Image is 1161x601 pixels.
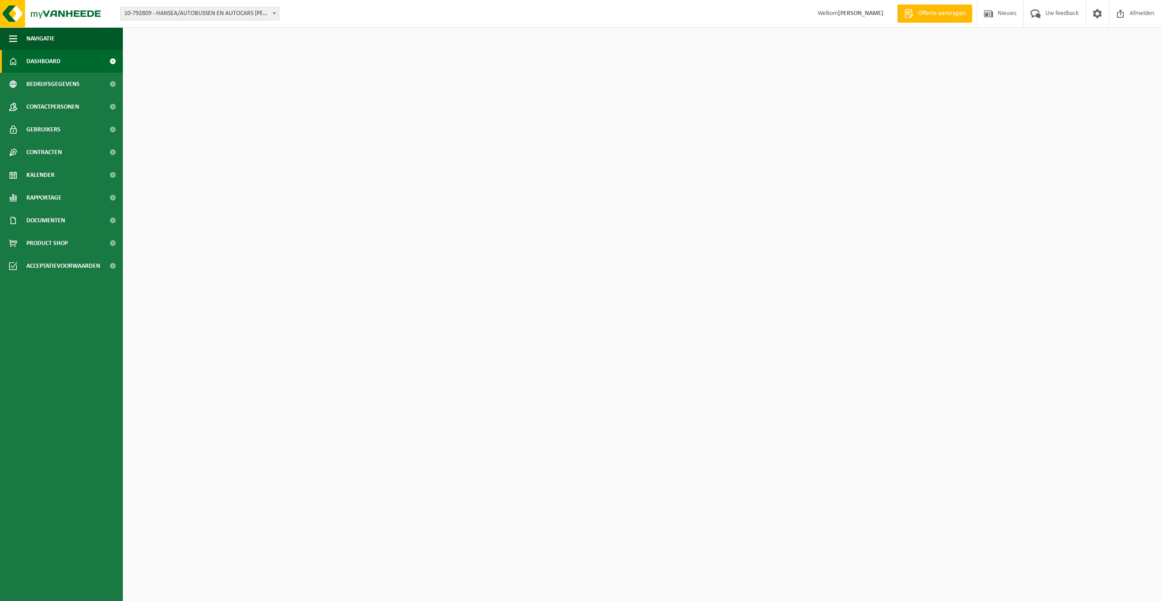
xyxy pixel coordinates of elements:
[121,7,279,20] span: 10-792809 - HANSEA/AUTOBUSSEN EN AUTOCARS ACHIEL WEYNS EN ZONEN NV - STEKENE
[26,209,65,232] span: Documenten
[26,50,61,73] span: Dashboard
[897,5,972,23] a: Offerte aanvragen
[26,232,68,255] span: Product Shop
[26,186,61,209] span: Rapportage
[838,10,883,17] strong: [PERSON_NAME]
[26,73,80,95] span: Bedrijfsgegevens
[26,27,55,50] span: Navigatie
[120,7,279,20] span: 10-792809 - HANSEA/AUTOBUSSEN EN AUTOCARS ACHIEL WEYNS EN ZONEN NV - STEKENE
[26,141,62,164] span: Contracten
[26,118,61,141] span: Gebruikers
[26,95,79,118] span: Contactpersonen
[26,255,100,277] span: Acceptatievoorwaarden
[916,9,968,18] span: Offerte aanvragen
[26,164,55,186] span: Kalender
